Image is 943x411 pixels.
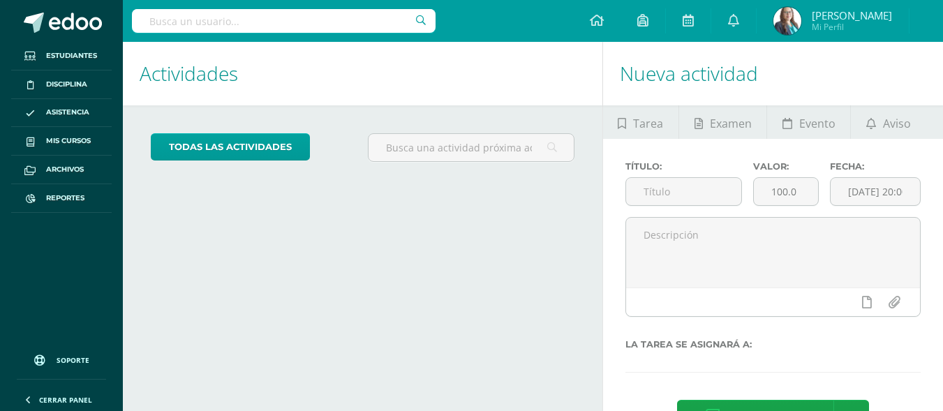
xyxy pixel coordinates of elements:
[883,107,911,140] span: Aviso
[140,42,586,105] h1: Actividades
[11,70,112,99] a: Disciplina
[799,107,836,140] span: Evento
[11,156,112,184] a: Archivos
[767,105,850,139] a: Evento
[620,42,926,105] h1: Nueva actividad
[679,105,766,139] a: Examen
[17,341,106,375] a: Soporte
[39,395,92,405] span: Cerrar panel
[633,107,663,140] span: Tarea
[812,21,892,33] span: Mi Perfil
[11,42,112,70] a: Estudiantes
[625,161,742,172] label: Título:
[754,178,818,205] input: Puntos máximos
[753,161,819,172] label: Valor:
[625,339,921,350] label: La tarea se asignará a:
[46,164,84,175] span: Archivos
[46,50,97,61] span: Estudiantes
[46,79,87,90] span: Disciplina
[46,135,91,147] span: Mis cursos
[851,105,926,139] a: Aviso
[11,127,112,156] a: Mis cursos
[773,7,801,35] img: 1652ddd4fcfe42b39a865c480fda8bde.png
[132,9,436,33] input: Busca un usuario...
[11,184,112,213] a: Reportes
[57,355,89,365] span: Soporte
[46,193,84,204] span: Reportes
[603,105,678,139] a: Tarea
[11,99,112,128] a: Asistencia
[369,134,573,161] input: Busca una actividad próxima aquí...
[710,107,752,140] span: Examen
[151,133,310,160] a: todas las Actividades
[812,8,892,22] span: [PERSON_NAME]
[830,161,921,172] label: Fecha:
[46,107,89,118] span: Asistencia
[831,178,920,205] input: Fecha de entrega
[626,178,741,205] input: Título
